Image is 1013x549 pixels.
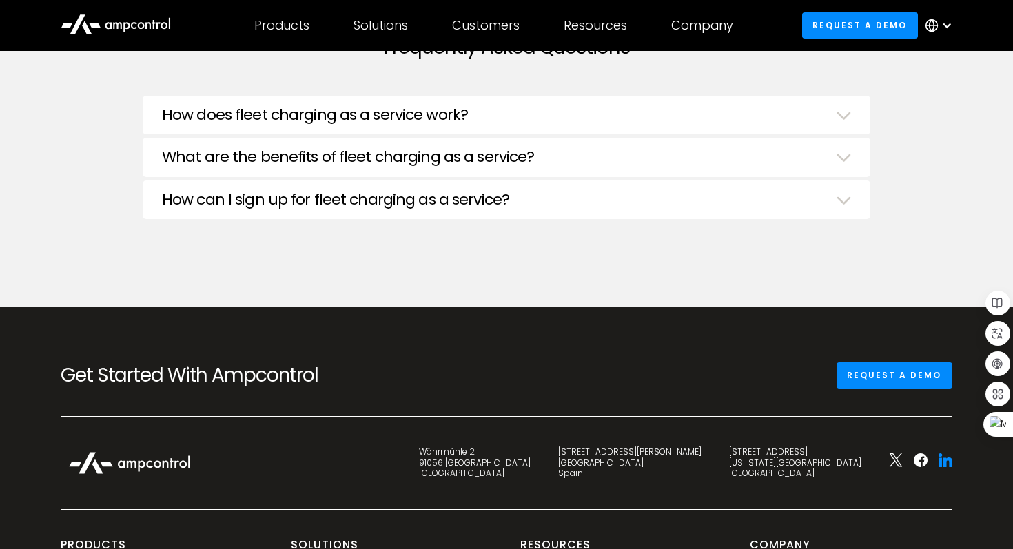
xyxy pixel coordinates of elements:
[354,18,408,33] div: Solutions
[254,18,309,33] div: Products
[452,18,520,33] div: Customers
[671,18,733,33] div: Company
[837,112,851,120] img: Dropdown Arrow
[837,362,952,388] a: Request a demo
[143,36,870,59] h2: Frequently Asked Questions
[802,12,918,38] a: Request a demo
[419,446,531,479] div: Wöhrmühle 2 91056 [GEOGRAPHIC_DATA] [GEOGRAPHIC_DATA]
[564,18,627,33] div: Resources
[162,148,534,166] h3: What are the benefits of fleet charging as a service?
[61,364,340,387] h2: Get Started With Ampcontrol
[558,446,702,479] div: [STREET_ADDRESS][PERSON_NAME] [GEOGRAPHIC_DATA] Spain
[162,106,468,124] h3: How does fleet charging as a service work?
[162,191,509,209] h3: How can I sign up for fleet charging as a service?
[729,446,861,479] div: [STREET_ADDRESS] [US_STATE][GEOGRAPHIC_DATA] [GEOGRAPHIC_DATA]
[61,444,198,481] img: Ampcontrol Logo
[837,154,851,162] img: Dropdown Arrow
[837,196,851,205] img: Dropdown Arrow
